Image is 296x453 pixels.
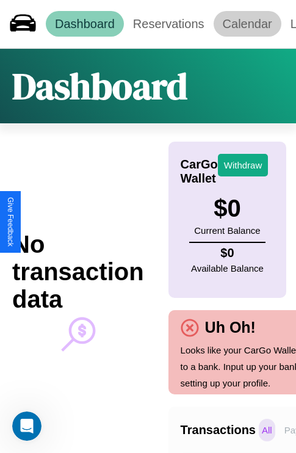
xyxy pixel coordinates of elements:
[181,423,256,437] h4: Transactions
[181,158,218,186] h4: CarGo Wallet
[259,419,275,441] p: All
[124,11,214,37] a: Reservations
[46,11,124,37] a: Dashboard
[194,195,260,222] h3: $ 0
[12,411,42,441] iframe: Intercom live chat
[218,154,269,176] button: Withdraw
[194,222,260,239] p: Current Balance
[191,246,264,260] h4: $ 0
[6,197,15,247] div: Give Feedback
[12,231,144,313] h2: No transaction data
[12,61,187,111] h1: Dashboard
[199,319,262,336] h4: Uh Oh!
[214,11,281,37] a: Calendar
[191,260,264,277] p: Available Balance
